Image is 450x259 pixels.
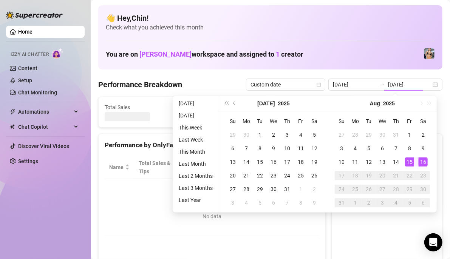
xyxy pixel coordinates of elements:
h4: Performance Breakdown [98,79,182,90]
span: 1 [276,50,280,58]
a: Home [18,29,32,35]
span: to [379,82,385,88]
span: calendar [317,82,321,87]
th: Total Sales & Tips [134,156,181,179]
img: Veronica [424,48,435,59]
span: [PERSON_NAME] [139,50,192,58]
h1: You are on workspace and assigned to creator [106,50,303,59]
span: Total Sales [105,103,173,111]
a: Discover Viral Videos [18,143,69,149]
span: Automations [18,106,72,118]
h4: 👋 Hey, Chin ! [106,13,435,23]
div: Open Intercom Messenger [424,233,442,251]
a: Settings [18,158,38,164]
span: Izzy AI Chatter [11,51,49,58]
div: Est. Hours Worked [186,159,220,176]
th: Sales / Hour [230,156,269,179]
span: thunderbolt [10,109,16,115]
img: Chat Copilot [10,124,15,129]
span: swap-right [379,82,385,88]
input: Start date [333,80,376,89]
span: Chat Conversion [274,159,309,176]
img: logo-BBDzfeDw.svg [6,11,63,19]
span: Total Sales & Tips [139,159,171,176]
span: Sales / Hour [235,159,258,176]
a: Content [18,65,37,71]
span: Chat Copilot [18,121,72,133]
span: Active Chats [192,103,261,111]
span: Check what you achieved this month [106,23,435,32]
span: Messages Sent [280,103,349,111]
img: AI Chatter [52,48,63,59]
div: Sales by OnlyFans Creator [338,140,436,150]
a: Chat Monitoring [18,89,57,96]
a: Setup [18,77,32,83]
input: End date [388,80,431,89]
th: Name [105,156,134,179]
div: Performance by OnlyFans Creator [105,140,319,150]
span: Custom date [251,79,321,90]
div: No data [112,212,312,220]
span: Name [109,163,124,171]
th: Chat Conversion [269,156,319,179]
